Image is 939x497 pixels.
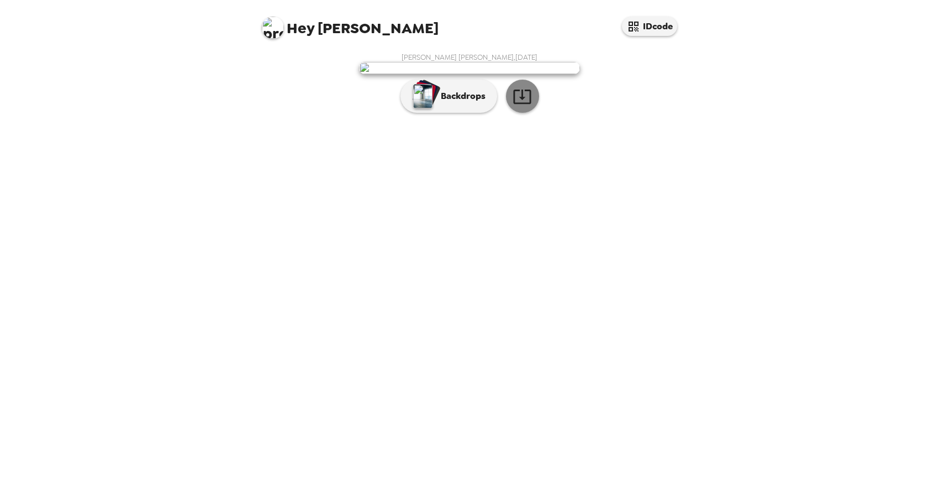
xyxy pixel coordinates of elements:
[402,53,537,62] span: [PERSON_NAME] [PERSON_NAME] , [DATE]
[435,90,486,103] p: Backdrops
[622,17,677,36] button: IDcode
[400,80,497,113] button: Backdrops
[262,17,284,39] img: profile pic
[287,18,314,38] span: Hey
[262,11,439,36] span: [PERSON_NAME]
[359,62,580,74] img: user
